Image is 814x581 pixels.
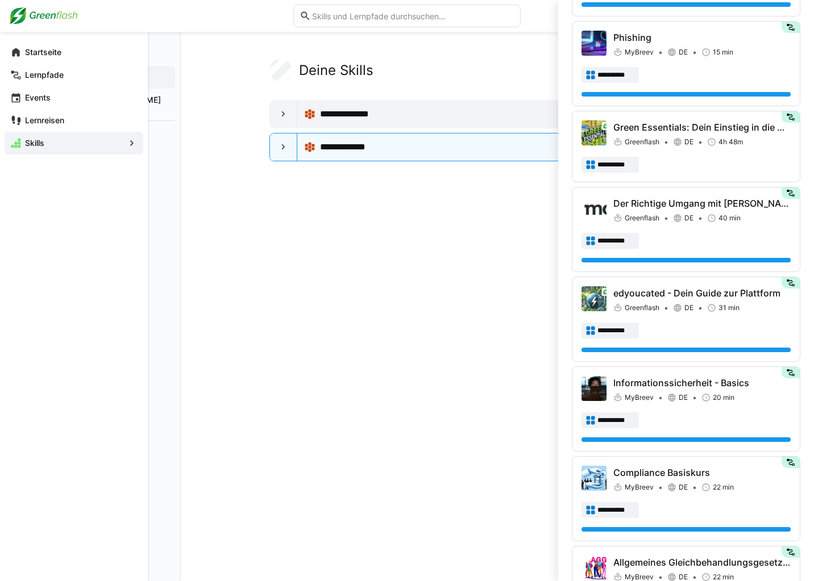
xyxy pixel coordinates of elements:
[613,286,791,300] p: edyoucated - Dein Guide zur Plattform
[613,120,791,134] p: Green Essentials: Dein Einstieg in die Welt der erneuerbaren Energien
[719,303,740,312] span: 31 min
[719,137,743,147] span: 4h 48m
[582,376,607,401] img: Informationssicherheit - Basics
[582,120,607,145] img: Green Essentials: Dein Einstieg in die Welt der erneuerbaren Energien
[613,31,791,44] p: Phishing
[311,11,514,21] input: Skills und Lernpfade durchsuchen…
[582,466,607,491] img: Compliance Basiskurs
[713,483,734,492] span: 22 min
[719,214,741,223] span: 40 min
[299,62,373,79] h2: Deine Skills
[625,214,659,223] span: Greenflash
[582,197,607,221] img: Der Richtige Umgang mit Moss
[613,197,791,210] p: Der Richtige Umgang mit [PERSON_NAME]
[679,48,688,57] span: DE
[679,483,688,492] span: DE
[582,31,607,56] img: Phishing
[625,303,659,312] span: Greenflash
[684,303,693,312] span: DE
[684,214,693,223] span: DE
[625,48,654,57] span: MyBreev
[625,483,654,492] span: MyBreev
[582,555,607,580] img: Allgemeines Gleichbehandlungsgesetz: Kein Raum für Diskriminierung
[613,466,791,479] p: Compliance Basiskurs
[613,376,791,390] p: Informationssicherheit - Basics
[625,393,654,402] span: MyBreev
[679,393,688,402] span: DE
[713,393,734,402] span: 20 min
[684,137,693,147] span: DE
[625,137,659,147] span: Greenflash
[582,286,607,311] img: edyoucated - Dein Guide zur Plattform
[613,555,791,569] p: Allgemeines Gleichbehandlungsgesetz: Kein Raum für Diskriminierung
[713,48,733,57] span: 15 min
